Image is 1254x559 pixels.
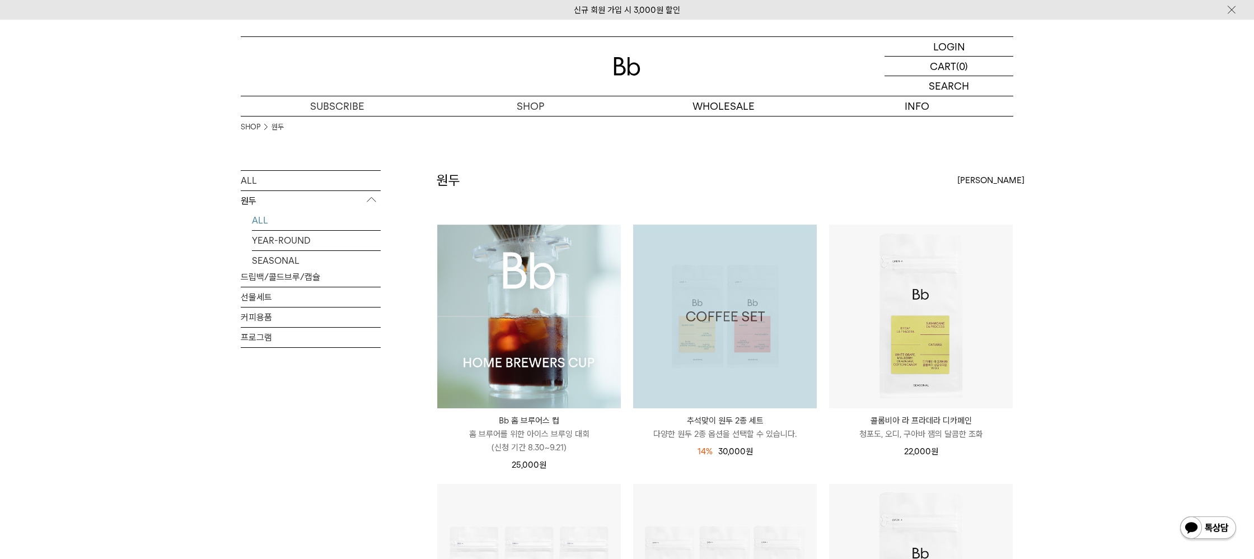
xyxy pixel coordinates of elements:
a: Bb 홈 브루어스 컵 홈 브루어를 위한 아이스 브루잉 대회(신청 기간 8.30~9.21) [437,414,621,454]
a: SHOP [241,122,260,133]
span: 22,000 [904,446,938,456]
a: LOGIN [885,37,1013,57]
a: 프로그램 [241,328,381,347]
a: YEAR-ROUND [252,231,381,250]
img: 1000001199_add2_013.jpg [633,225,817,408]
p: 원두 [241,191,381,211]
p: CART [930,57,956,76]
a: SUBSCRIBE [241,96,434,116]
a: 원두 [272,122,284,133]
p: 홈 브루어를 위한 아이스 브루잉 대회 (신청 기간 8.30~9.21) [437,427,621,454]
span: 원 [746,446,753,456]
a: CART (0) [885,57,1013,76]
a: SHOP [434,96,627,116]
span: 원 [931,446,938,456]
p: (0) [956,57,968,76]
img: 로고 [614,57,640,76]
p: 콜롬비아 라 프라데라 디카페인 [829,414,1013,427]
h2: 원두 [437,171,460,190]
a: 추석맞이 원두 2종 세트 다양한 원두 2종 옵션을 선택할 수 있습니다. [633,414,817,441]
a: ALL [252,211,381,230]
span: 25,000 [512,460,546,470]
a: 커피용품 [241,308,381,327]
a: 신규 회원 가입 시 3,000원 할인 [574,5,680,15]
p: WHOLESALE [627,96,820,116]
img: Bb 홈 브루어스 컵 [437,225,621,408]
a: ALL [241,171,381,190]
p: 다양한 원두 2종 옵션을 선택할 수 있습니다. [633,427,817,441]
p: INFO [820,96,1013,116]
a: SEASONAL [252,251,381,271]
img: 콜롬비아 라 프라데라 디카페인 [829,225,1013,408]
a: 드립백/콜드브루/캡슐 [241,267,381,287]
a: 선물세트 [241,287,381,307]
span: [PERSON_NAME] [957,174,1024,187]
span: 30,000 [718,446,753,456]
p: 청포도, 오디, 구아바 잼의 달콤한 조화 [829,427,1013,441]
img: 카카오톡 채널 1:1 채팅 버튼 [1179,515,1237,542]
span: 원 [539,460,546,470]
a: 추석맞이 원두 2종 세트 [633,225,817,408]
a: 콜롬비아 라 프라데라 디카페인 청포도, 오디, 구아바 잼의 달콤한 조화 [829,414,1013,441]
p: LOGIN [933,37,965,56]
p: 추석맞이 원두 2종 세트 [633,414,817,427]
div: 14% [698,445,713,458]
p: Bb 홈 브루어스 컵 [437,414,621,427]
p: SEARCH [929,76,969,96]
